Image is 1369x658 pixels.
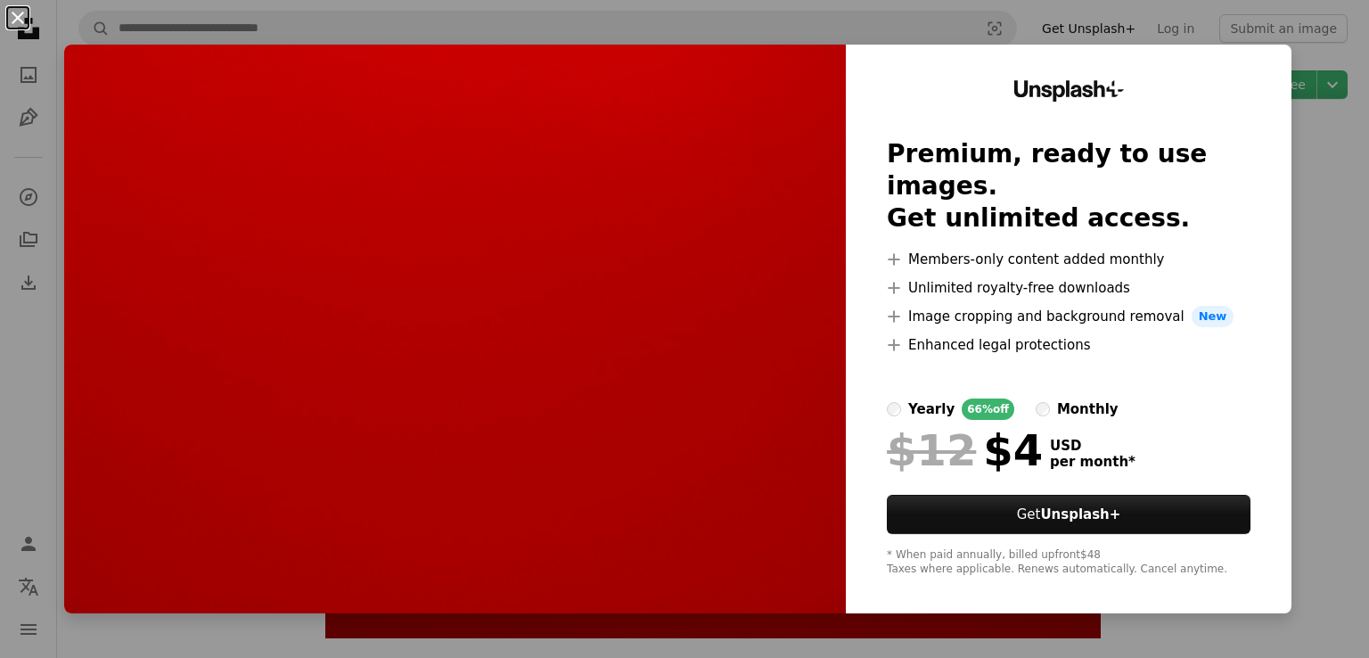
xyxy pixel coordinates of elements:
div: $4 [887,427,1043,473]
span: New [1192,306,1234,327]
h2: Premium, ready to use images. Get unlimited access. [887,138,1250,234]
span: USD [1050,438,1135,454]
li: Members-only content added monthly [887,249,1250,270]
strong: Unsplash+ [1040,506,1120,522]
div: * When paid annually, billed upfront $48 Taxes where applicable. Renews automatically. Cancel any... [887,548,1250,577]
li: Unlimited royalty-free downloads [887,277,1250,299]
li: Image cropping and background removal [887,306,1250,327]
input: monthly [1036,402,1050,416]
div: yearly [908,399,955,420]
div: monthly [1057,399,1119,420]
button: GetUnsplash+ [887,495,1250,534]
span: per month * [1050,454,1135,470]
li: Enhanced legal protections [887,334,1250,356]
span: $12 [887,427,976,473]
input: yearly66%off [887,402,901,416]
div: 66% off [962,399,1014,420]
